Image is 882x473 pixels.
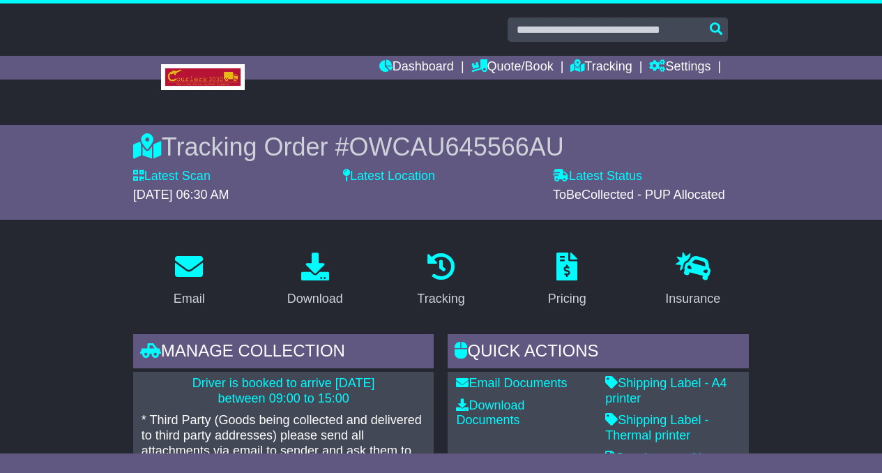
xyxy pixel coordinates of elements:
[605,376,727,405] a: Shipping Label - A4 printer
[349,133,564,161] span: OWCAU645566AU
[278,248,352,313] a: Download
[165,248,214,313] a: Email
[408,248,473,313] a: Tracking
[133,188,229,202] span: [DATE] 06:30 AM
[665,290,720,308] div: Insurance
[142,413,426,473] p: * Third Party (Goods being collected and delivered to third party addresses) please send all atta...
[456,398,524,428] a: Download Documents
[539,248,595,313] a: Pricing
[133,334,434,372] div: Manage collection
[553,188,725,202] span: ToBeCollected - PUP Allocated
[417,290,464,308] div: Tracking
[379,56,454,80] a: Dashboard
[605,451,719,465] a: Consignment Note
[448,334,749,372] div: Quick Actions
[605,413,708,442] a: Shipping Label - Thermal printer
[553,169,642,184] label: Latest Status
[570,56,632,80] a: Tracking
[133,169,211,184] label: Latest Scan
[471,56,554,80] a: Quote/Book
[142,376,426,406] p: Driver is booked to arrive [DATE] between 09:00 to 15:00
[174,290,205,308] div: Email
[656,248,729,313] a: Insurance
[133,132,749,162] div: Tracking Order #
[456,376,567,390] a: Email Documents
[287,290,343,308] div: Download
[343,169,435,184] label: Latest Location
[548,290,586,308] div: Pricing
[649,56,710,80] a: Settings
